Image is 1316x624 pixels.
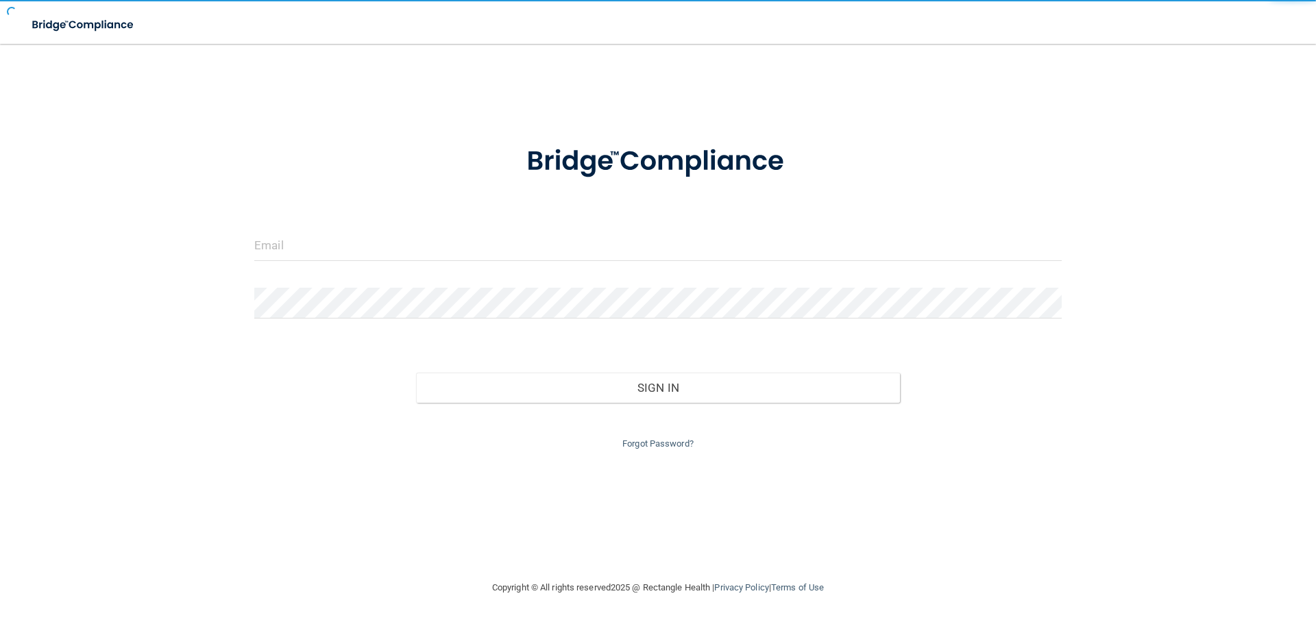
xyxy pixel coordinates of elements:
button: Sign In [416,373,901,403]
div: Copyright © All rights reserved 2025 @ Rectangle Health | | [408,566,908,610]
a: Terms of Use [771,582,824,592]
input: Email [254,230,1062,261]
img: bridge_compliance_login_screen.278c3ca4.svg [498,126,818,197]
a: Forgot Password? [622,438,694,449]
a: Privacy Policy [714,582,768,592]
img: bridge_compliance_login_screen.278c3ca4.svg [21,11,147,39]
